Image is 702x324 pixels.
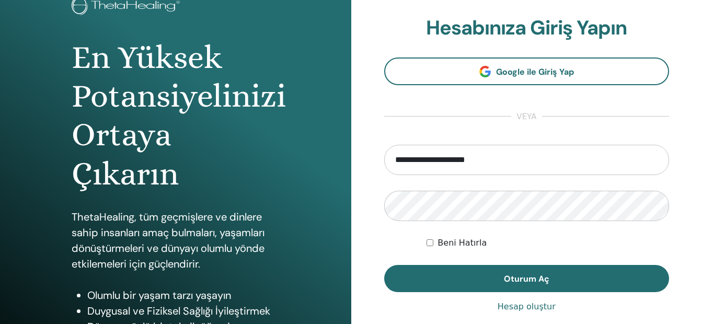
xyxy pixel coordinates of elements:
button: Oturum Aç [384,265,670,292]
li: Duygusal ve Fiziksel Sağlığı İyileştirmek [87,303,280,319]
h2: Hesabınıza Giriş Yapın [384,16,670,40]
p: ThetaHealing, tüm geçmişlere ve dinlere sahip insanları amaç bulmaları, yaşamları dönüştürmeleri ... [72,209,280,272]
span: Google ile Giriş Yap [496,66,574,77]
span: Oturum Aç [504,273,549,284]
label: Beni Hatırla [438,237,487,249]
a: Hesap oluştur [498,300,556,313]
h1: En Yüksek Potansiyelinizi Ortaya Çıkarın [72,38,280,194]
span: veya [511,110,542,123]
li: Olumlu bir yaşam tarzı yaşayın [87,287,280,303]
div: Keep me authenticated indefinitely or until I manually logout [427,237,669,249]
a: Google ile Giriş Yap [384,57,670,85]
